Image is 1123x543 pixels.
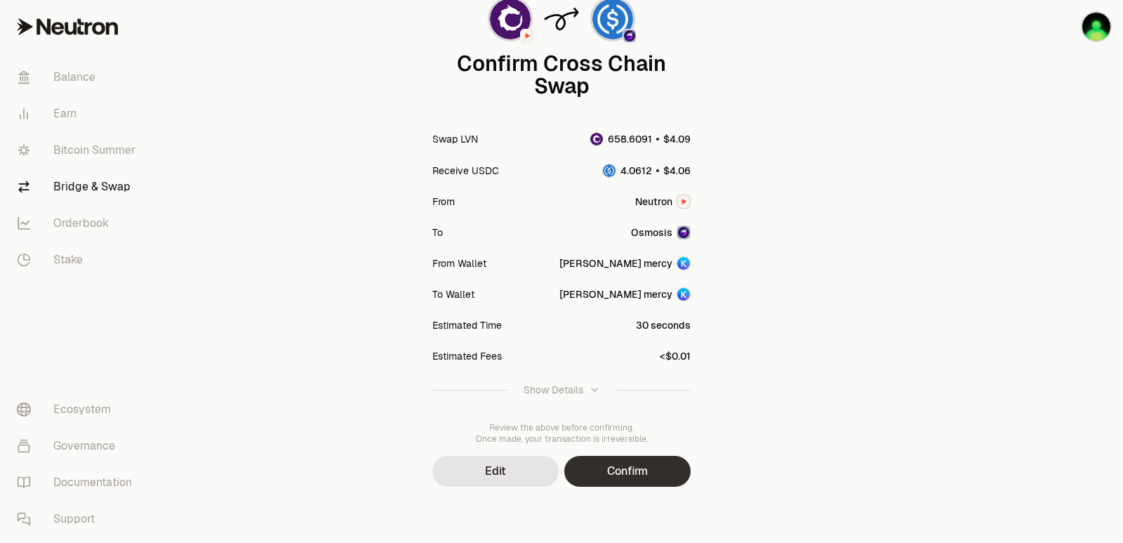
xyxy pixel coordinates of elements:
a: Governance [6,428,152,464]
div: Show Details [524,383,583,397]
button: [PERSON_NAME] mercyAccount Image [559,287,691,301]
img: Osmosis Logo [678,227,689,238]
a: Balance [6,59,152,96]
div: To [432,225,443,240]
div: <$0.01 [660,349,691,363]
div: 30 seconds [636,318,691,332]
span: Osmosis [631,225,672,240]
img: LVN Logo [590,133,603,145]
div: [PERSON_NAME] mercy [559,287,672,301]
img: Neutron Logo [678,196,689,207]
div: [PERSON_NAME] mercy [559,256,672,270]
a: Stake [6,242,152,278]
div: Estimated Time [432,318,502,332]
button: Edit [432,456,559,487]
img: Osmosis Logo [624,30,635,41]
a: Bridge & Swap [6,169,152,205]
img: USDC Logo [603,164,616,177]
div: To Wallet [432,287,474,301]
img: Account Image [677,257,690,270]
a: Documentation [6,464,152,501]
a: Support [6,501,152,537]
div: Receive USDC [432,164,499,178]
img: sandy mercy [1082,13,1110,41]
a: Earn [6,96,152,132]
img: Account Image [677,288,690,301]
div: Estimated Fees [432,349,502,363]
div: Confirm Cross Chain Swap [432,53,691,98]
div: Swap LVN [432,132,478,146]
button: [PERSON_NAME] mercyAccount Image [559,256,691,270]
span: Neutron [635,195,672,209]
div: From [432,195,455,209]
a: Orderbook [6,205,152,242]
div: Review the above before confirming. Once made, your transaction is irreversible. [432,422,691,445]
a: Bitcoin Summer [6,132,152,169]
button: Confirm [564,456,691,487]
img: Neutron Logo [521,30,533,41]
div: From Wallet [432,256,486,270]
button: Show Details [432,372,691,408]
a: Ecosystem [6,391,152,428]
